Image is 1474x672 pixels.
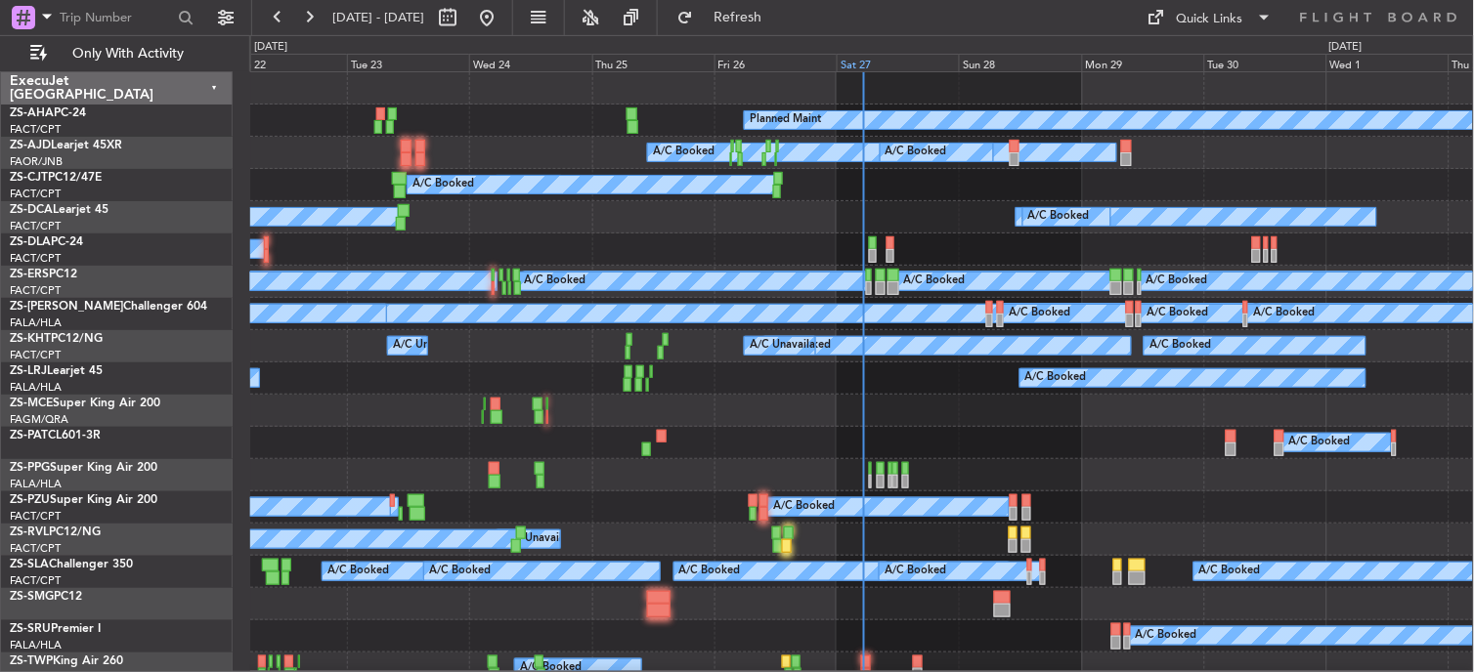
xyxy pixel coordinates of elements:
span: ZS-DLA [10,236,51,248]
div: A/C Booked [885,557,946,586]
span: ZS-[PERSON_NAME] [10,301,123,313]
a: ZS-RVLPC12/NG [10,526,101,538]
div: A/C Booked [412,170,474,199]
span: ZS-TWP [10,655,53,667]
a: ZS-PATCL601-3R [10,430,101,441]
div: Mon 22 [225,54,347,71]
a: FAOR/JNB [10,154,63,169]
div: [DATE] [254,39,287,56]
div: A/C Booked [904,267,966,296]
a: ZS-SMGPC12 [10,591,82,603]
input: Trip Number [60,3,172,32]
div: A/C Booked [1009,299,1070,328]
div: A/C Booked [1136,621,1197,651]
a: ZS-MCESuper King Air 200 [10,398,160,409]
div: A/C Booked [1147,299,1208,328]
span: ZS-ERS [10,269,49,280]
a: ZS-AHAPC-24 [10,107,86,119]
span: ZS-PPG [10,462,50,474]
div: A/C Booked [525,267,586,296]
a: FACT/CPT [10,509,61,524]
a: FACT/CPT [10,283,61,298]
div: Wed 24 [469,54,591,71]
a: ZS-KHTPC12/NG [10,333,103,345]
a: FALA/HLA [10,315,62,330]
div: Quick Links [1177,10,1243,29]
a: FALA/HLA [10,638,62,652]
div: A/C Booked [429,557,491,586]
div: A/C Booked [1289,428,1351,457]
a: ZS-ERSPC12 [10,269,77,280]
span: ZS-AJD [10,140,51,151]
div: Thu 25 [592,54,715,71]
a: FACT/CPT [10,219,61,233]
a: FACT/CPT [10,251,61,266]
div: A/C Booked [653,138,715,167]
div: Tue 30 [1204,54,1326,71]
div: A/C Booked [1147,267,1208,296]
span: ZS-SRU [10,623,51,635]
div: A/C Booked [1253,299,1315,328]
span: ZS-PZU [10,494,50,506]
a: ZS-SRUPremier I [10,623,101,635]
div: A/C Booked [679,557,741,586]
div: A/C Booked [327,557,389,586]
span: ZS-KHT [10,333,51,345]
a: ZS-AJDLearjet 45XR [10,140,122,151]
a: FALA/HLA [10,477,62,491]
div: Fri 26 [715,54,837,71]
span: ZS-LRJ [10,365,47,377]
a: ZS-TWPKing Air 260 [10,655,123,667]
div: Wed 1 [1326,54,1449,71]
a: ZS-CJTPC12/47E [10,172,102,184]
span: ZS-MCE [10,398,53,409]
span: ZS-SMG [10,591,54,603]
span: ZS-DCA [10,204,53,216]
button: Refresh [668,2,785,33]
div: Sun 28 [959,54,1081,71]
span: ZS-AHA [10,107,54,119]
span: ZS-SLA [10,559,49,570]
span: Refresh [697,11,779,24]
a: ZS-[PERSON_NAME]Challenger 604 [10,301,207,313]
span: ZS-CJT [10,172,48,184]
div: Mon 29 [1082,54,1204,71]
a: FALA/HLA [10,380,62,395]
div: Tue 23 [347,54,469,71]
a: FACT/CPT [10,573,61,588]
span: [DATE] - [DATE] [332,9,424,26]
a: ZS-DCALearjet 45 [10,204,108,216]
div: A/C Unavailable [393,331,474,360]
div: A/C Unavailable [750,331,831,360]
a: ZS-PPGSuper King Air 200 [10,462,157,474]
a: FACT/CPT [10,348,61,362]
div: Sat 27 [837,54,959,71]
a: ZS-LRJLearjet 45 [10,365,103,377]
div: A/C Booked [1199,557,1261,586]
a: ZS-PZUSuper King Air 200 [10,494,157,506]
div: [DATE] [1329,39,1363,56]
button: Quick Links [1138,2,1282,33]
a: ZS-SLAChallenger 350 [10,559,133,570]
a: ZS-DLAPC-24 [10,236,83,248]
div: A/C Booked [1149,331,1211,360]
div: A/C Booked [773,492,835,522]
button: Only With Activity [22,38,212,69]
a: FACT/CPT [10,122,61,137]
span: ZS-RVL [10,526,49,538]
div: A/C Unavailable [502,525,584,554]
a: FAGM/QRA [10,412,68,427]
span: Only With Activity [51,47,206,61]
a: FACT/CPT [10,187,61,201]
span: ZS-PAT [10,430,48,441]
div: A/C Booked [886,138,947,167]
div: A/C Booked [1025,363,1087,393]
a: FACT/CPT [10,541,61,556]
div: Planned Maint [750,105,821,135]
div: A/C Booked [1028,202,1090,231]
